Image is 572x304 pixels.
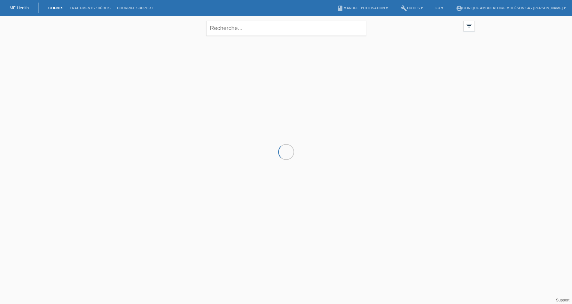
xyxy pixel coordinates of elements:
[337,5,343,12] i: book
[556,298,569,302] a: Support
[397,6,426,10] a: buildOutils ▾
[466,22,473,29] i: filter_list
[67,6,114,10] a: Traitements / débits
[45,6,67,10] a: Clients
[10,5,29,10] a: MF Health
[456,5,462,12] i: account_circle
[401,5,407,12] i: build
[334,6,391,10] a: bookManuel d’utilisation ▾
[114,6,156,10] a: Courriel Support
[432,6,446,10] a: FR ▾
[206,21,366,36] input: Recherche...
[453,6,569,10] a: account_circleClinique ambulatoire Moléson SA - [PERSON_NAME] ▾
